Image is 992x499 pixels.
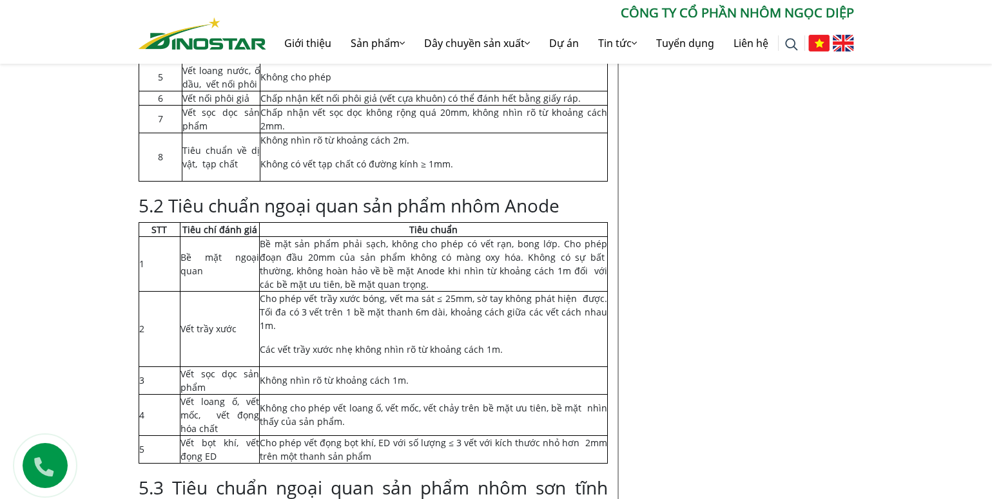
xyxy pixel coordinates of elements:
[341,23,414,64] a: Sản phẩm
[260,343,607,356] p: Các vết trầy xước nhẹ không nhìn rõ từ khoảng cách 1m.
[180,394,259,435] td: Vết loang ố, vết mốc, vết đọng hóa chất
[808,35,830,52] img: Tiếng Việt
[259,435,607,463] td: Cho phép vết đọng bọt khí, ED với số lượng ≤ 3 vết với kích thước nhỏ hơn 2mm trên một thanh sản ...
[139,105,182,133] td: 7
[260,63,607,91] td: Không cho phép
[139,17,266,50] img: Nhôm Dinostar
[139,435,180,463] td: 5
[139,366,180,394] td: 3
[259,291,607,366] td: Cho phép vết trầy xước bóng, vết ma sát ≤ 25mm, sờ tay không phát hiện được. Tối đa có 3 vết trên...
[139,195,608,217] h3: 5.2 Tiêu chuẩn ngoại quan sản phẩm nhôm Anode
[139,133,182,181] td: 8
[260,133,607,181] td: Không nhìn rõ từ khoảng cách 2m.
[139,63,182,91] td: 5
[180,291,259,366] td: Vết trầy xước
[785,38,798,51] img: search
[414,23,540,64] a: Dây chuyền sản xuất
[409,223,458,236] strong: Tiêu chuẩn
[182,91,260,105] td: Vết nối phôi giả
[182,223,257,236] strong: Tiêu chí đánh giá
[259,394,607,435] td: Không cho phép vết loang ố, vết mốc, vết chảy trên bề mặt ưu tiên, bề mặt nhìn thấy của sản phẩm.
[647,23,724,64] a: Tuyển dụng
[182,105,260,133] td: Vết sọc dọc sản phẩm
[182,133,260,181] td: Tiêu chuẩn về dị vật, tạp chất
[260,91,607,105] td: Chấp nhận kết nối phôi giả (vết cựa khuôn) có thể đánh hết bằng giấy ráp.
[259,236,607,291] td: Bề mặt sản phẩm phải sạch, không cho phép có vết rạn, bong lớp. Cho phép đoạn đầu 20mm của sản ph...
[833,35,854,52] img: English
[588,23,647,64] a: Tin tức
[139,394,180,435] td: 4
[259,366,607,394] td: Không nhìn rõ từ khoảng cách 1m.
[260,157,607,171] p: Không có vết tạp chất có đường kính ≥ 1mm.
[540,23,588,64] a: Dự án
[182,63,260,91] td: Vết loang nước, ố dầu, vết nối phôi
[266,3,854,23] p: CÔNG TY CỔ PHẦN NHÔM NGỌC DIỆP
[180,435,259,463] td: Vết bọt khí, vết đọng ED
[180,236,259,291] td: Bề mặt ngoại quan
[260,105,607,133] td: Chấp nhận vết sọc dọc không rộng quá 20mm, không nhìn rõ từ khoảng cách 2mm.
[151,223,167,236] strong: STT
[275,23,341,64] a: Giới thiệu
[724,23,778,64] a: Liên hệ
[180,366,259,394] td: Vết sọc dọc sản phẩm
[139,91,182,105] td: 6
[139,291,180,366] td: 2
[139,236,180,291] td: 1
